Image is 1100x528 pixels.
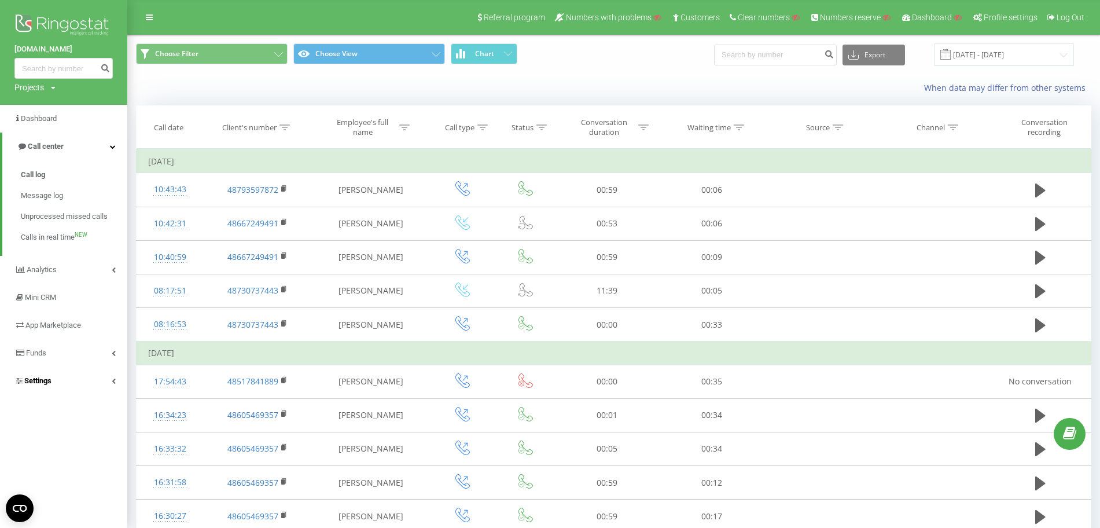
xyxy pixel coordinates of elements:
td: [PERSON_NAME] [312,365,429,398]
input: Search by number [714,45,837,65]
div: Waiting time [687,123,731,133]
button: Choose View [293,43,445,64]
span: Call log [21,169,45,181]
a: 48667249491 [227,251,278,262]
div: Status [512,123,534,133]
span: Message log [21,190,63,201]
input: Search by number [14,58,113,79]
td: 00:59 [555,466,660,500]
td: 00:06 [660,173,764,207]
span: Choose Filter [155,49,198,58]
td: [PERSON_NAME] [312,240,429,274]
a: 48793597872 [227,184,278,195]
td: 00:59 [555,240,660,274]
td: 00:53 [555,207,660,240]
a: 48605469357 [227,409,278,420]
td: 00:01 [555,398,660,432]
div: 08:17:51 [148,280,192,302]
div: 17:54:43 [148,371,192,393]
a: Call log [21,164,127,185]
a: Message log [21,185,127,206]
span: Unprocessed missed calls [21,211,108,222]
td: 00:09 [660,240,764,274]
a: Call center [2,133,127,160]
td: 00:06 [660,207,764,240]
td: [PERSON_NAME] [312,173,429,207]
span: Chart [475,50,494,58]
div: Call date [154,123,183,133]
div: 10:43:43 [148,178,192,201]
div: 10:40:59 [148,246,192,269]
td: 00:35 [660,365,764,398]
div: Call type [445,123,474,133]
td: [PERSON_NAME] [312,274,429,307]
button: Chart [451,43,517,64]
div: Employee's full name [329,118,396,137]
div: Channel [917,123,945,133]
span: Call center [28,142,64,151]
span: Referral program [484,13,545,22]
a: 48605469357 [227,477,278,488]
span: App Marketplace [25,321,81,329]
td: 00:05 [660,274,764,307]
td: 00:34 [660,432,764,465]
div: Conversation duration [573,118,635,137]
div: 16:30:27 [148,505,192,527]
div: 10:42:31 [148,212,192,235]
td: [PERSON_NAME] [312,398,429,432]
span: Settings [24,376,51,385]
td: 00:59 [555,173,660,207]
span: No conversation [1009,376,1072,387]
a: 48730737443 [227,319,278,330]
td: 00:00 [555,365,660,398]
span: Clear numbers [738,13,790,22]
td: 00:00 [555,308,660,342]
img: Ringostat logo [14,12,113,41]
a: 48667249491 [227,218,278,229]
td: 00:34 [660,398,764,432]
span: Calls in real time [21,232,75,243]
span: Dashboard [912,13,952,22]
div: 16:31:58 [148,471,192,494]
a: [DOMAIN_NAME] [14,43,113,55]
button: Open CMP widget [6,494,34,522]
span: Numbers with problems [566,13,652,22]
a: Calls in real timeNEW [21,227,127,248]
div: Client's number [222,123,277,133]
div: 08:16:53 [148,313,192,336]
td: [PERSON_NAME] [312,308,429,342]
a: 48730737443 [227,285,278,296]
span: Mini CRM [25,293,56,302]
td: [PERSON_NAME] [312,207,429,240]
div: Conversation recording [1007,118,1082,137]
div: Projects [14,82,44,93]
a: 48605469357 [227,511,278,522]
span: Customers [680,13,720,22]
div: 16:33:32 [148,438,192,460]
td: 00:33 [660,308,764,342]
td: 11:39 [555,274,660,307]
div: 16:34:23 [148,404,192,427]
span: Log Out [1057,13,1084,22]
span: Analytics [27,265,57,274]
td: 00:12 [660,466,764,500]
span: Dashboard [21,114,57,123]
a: When data may differ from other systems [924,82,1091,93]
td: 00:05 [555,432,660,465]
a: 48605469357 [227,443,278,454]
a: 48517841889 [227,376,278,387]
span: Funds [26,349,46,357]
span: Profile settings [984,13,1038,22]
span: Numbers reserve [820,13,881,22]
td: [DATE] [137,150,1091,173]
a: Unprocessed missed calls [21,206,127,227]
div: Source [806,123,830,133]
td: [PERSON_NAME] [312,466,429,500]
button: Export [843,45,905,65]
button: Choose Filter [136,43,288,64]
td: [DATE] [137,342,1091,365]
td: [PERSON_NAME] [312,432,429,465]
